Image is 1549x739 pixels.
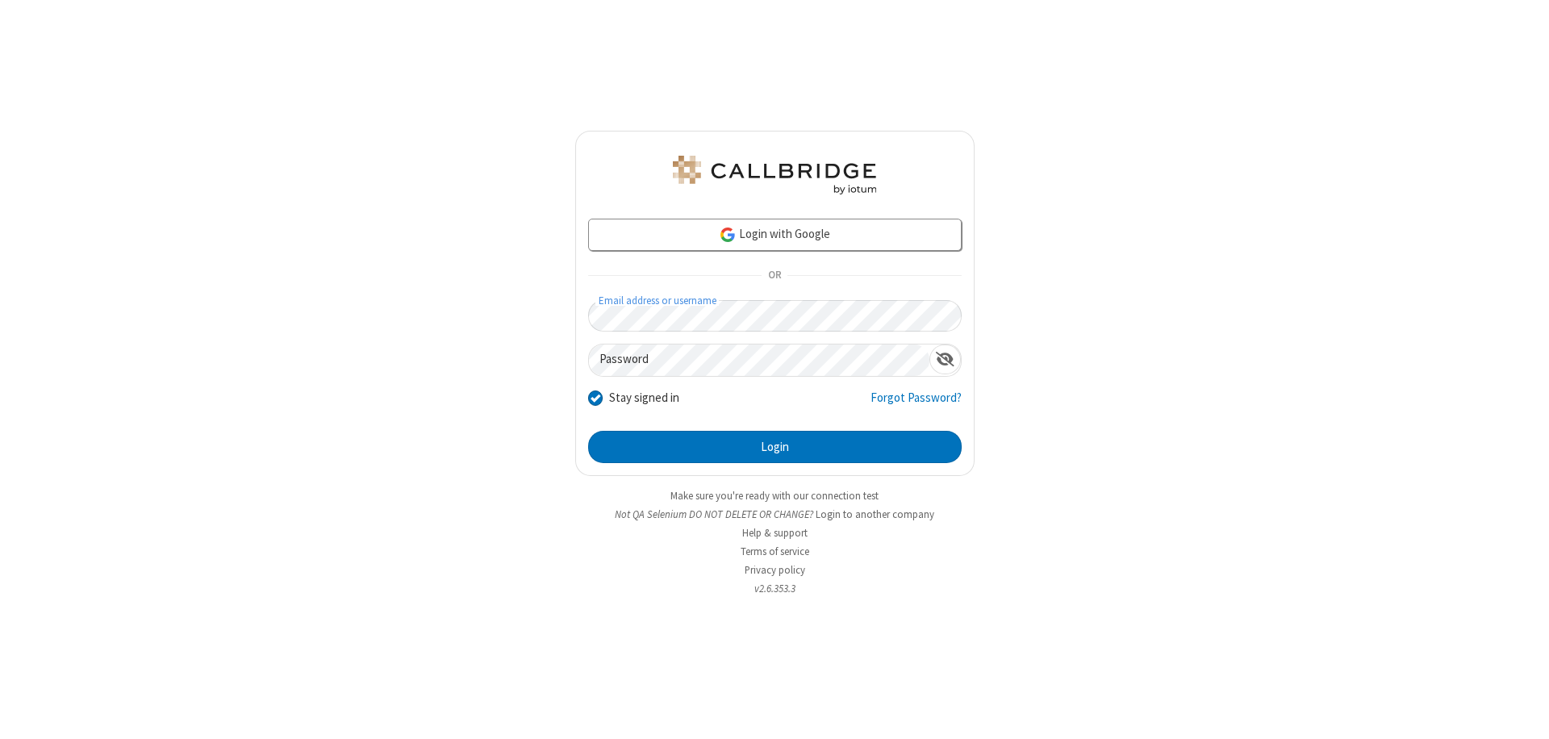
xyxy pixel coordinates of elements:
a: Terms of service [741,545,809,558]
a: Login with Google [588,219,962,251]
img: QA Selenium DO NOT DELETE OR CHANGE [670,156,879,194]
a: Forgot Password? [871,389,962,420]
a: Privacy policy [745,563,805,577]
button: Login [588,431,962,463]
li: v2.6.353.3 [575,581,975,596]
input: Password [589,344,929,376]
li: Not QA Selenium DO NOT DELETE OR CHANGE? [575,507,975,522]
button: Login to another company [816,507,934,522]
a: Help & support [742,526,808,540]
img: google-icon.png [719,226,737,244]
span: OR [762,265,787,287]
div: Show password [929,344,961,374]
label: Stay signed in [609,389,679,407]
input: Email address or username [588,300,962,332]
a: Make sure you're ready with our connection test [670,489,879,503]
